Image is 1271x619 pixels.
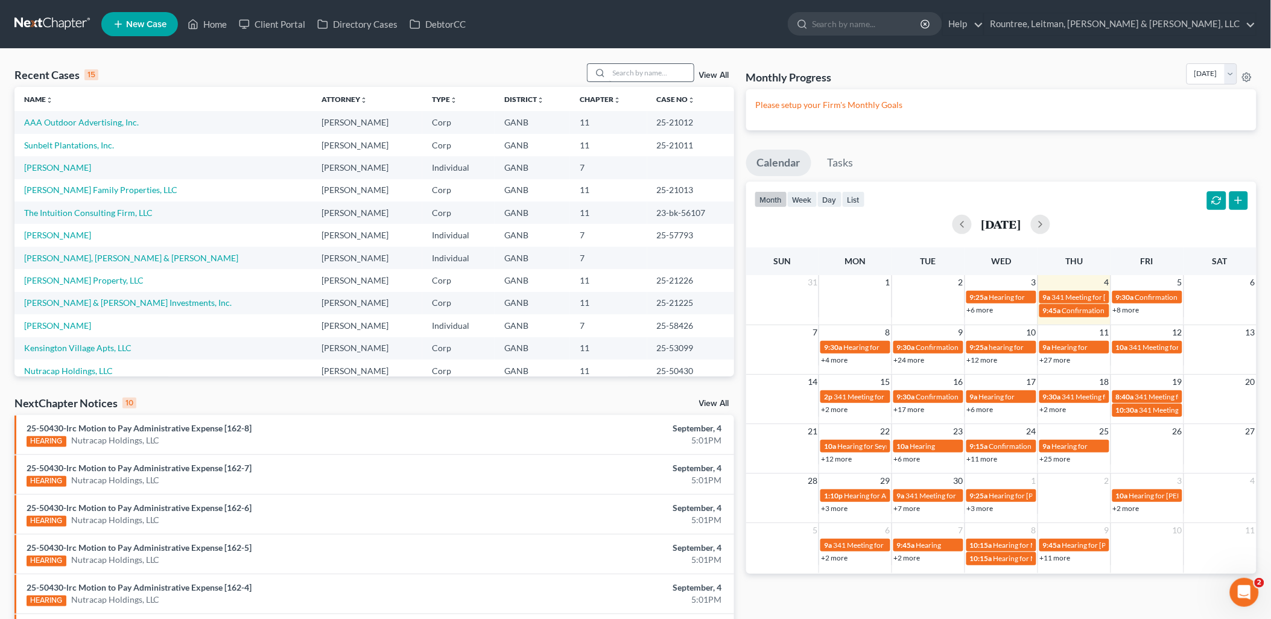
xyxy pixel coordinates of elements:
span: 16 [952,375,965,389]
span: 341 Meeting for [833,541,884,550]
span: Hearing for Seyria [PERSON_NAME] and [PERSON_NAME] [837,442,1023,451]
span: 10:30a [1116,405,1138,414]
a: View All [699,71,729,80]
td: [PERSON_NAME] [312,247,422,269]
span: 24 [1025,424,1038,439]
span: 2 [1255,578,1264,588]
span: New Case [126,20,166,29]
a: Nutracap Holdings, LLC [71,594,160,606]
a: 25-50430-lrc Motion to Pay Administrative Expense [162-7] [27,463,252,473]
a: +8 more [1113,305,1139,314]
a: [PERSON_NAME] Family Properties, LLC [24,185,177,195]
span: 9a [824,541,832,550]
td: 25-21225 [647,292,734,314]
span: 31 [807,275,819,290]
div: September, 4 [498,542,722,554]
span: 9:25a [970,343,988,352]
td: GANB [495,247,570,269]
span: 10 [1171,523,1184,538]
td: Individual [422,314,495,337]
td: Corp [422,337,495,360]
div: 15 [84,69,98,80]
span: Mon [845,256,866,266]
td: Corp [422,292,495,314]
a: Rountree, Leitman, [PERSON_NAME] & [PERSON_NAME], LLC [984,13,1256,35]
td: 7 [570,224,647,246]
a: Sunbelt Plantations, Inc. [24,140,114,150]
span: 22 [880,424,892,439]
div: 5:01PM [498,434,722,446]
a: [PERSON_NAME] [24,162,91,173]
a: +2 more [821,553,848,562]
span: 26 [1171,424,1184,439]
i: unfold_more [361,97,368,104]
span: Hearing for [PERSON_NAME] [1062,541,1156,550]
td: [PERSON_NAME] [312,360,422,382]
a: Nutracap Holdings, LLC [71,434,160,446]
div: Recent Cases [14,68,98,82]
a: 25-50430-lrc Motion to Pay Administrative Expense [162-4] [27,582,252,592]
input: Search by name... [609,64,694,81]
a: +12 more [967,355,998,364]
span: Confirmation Hearing [989,442,1059,451]
a: +17 more [894,405,925,414]
a: +4 more [821,355,848,364]
a: Typeunfold_more [432,95,457,104]
a: +2 more [821,405,848,414]
span: Hearing for [PERSON_NAME] [1129,491,1223,500]
span: 30 [952,474,965,488]
div: HEARING [27,556,66,567]
span: 10:15a [970,554,992,563]
td: [PERSON_NAME] [312,224,422,246]
td: 11 [570,360,647,382]
a: Kensington Village Apts, LLC [24,343,132,353]
span: Hearing for [989,293,1025,302]
i: unfold_more [46,97,53,104]
td: Corp [422,360,495,382]
span: 9:15a [970,442,988,451]
span: 9:30a [897,392,915,401]
span: 11 [1098,325,1111,340]
i: unfold_more [688,97,696,104]
td: GANB [495,134,570,156]
span: Confirmation Hearing for [PERSON_NAME] [916,392,1054,401]
a: [PERSON_NAME] Property, LLC [24,275,144,285]
a: +3 more [967,504,994,513]
span: 7 [957,523,965,538]
a: Home [182,13,233,35]
span: 2 [957,275,965,290]
a: View All [699,399,729,408]
td: [PERSON_NAME] [312,292,422,314]
div: 10 [122,398,136,408]
span: Fri [1141,256,1153,266]
a: 25-50430-lrc Motion to Pay Administrative Expense [162-8] [27,423,252,433]
a: 25-50430-lrc Motion to Pay Administrative Expense [162-5] [27,542,252,553]
span: 341 Meeting for [PERSON_NAME] [1129,343,1238,352]
span: 3 [1176,474,1184,488]
span: 5 [1176,275,1184,290]
span: 1 [1030,474,1038,488]
a: Chapterunfold_more [580,95,621,104]
td: 11 [570,202,647,224]
a: [PERSON_NAME] & [PERSON_NAME] Investments, Inc. [24,297,232,308]
span: 9a [1043,442,1051,451]
td: 25-21226 [647,269,734,291]
a: [PERSON_NAME], [PERSON_NAME] & [PERSON_NAME] [24,253,238,263]
span: Thu [1065,256,1083,266]
td: [PERSON_NAME] [312,156,422,179]
span: 10 [1025,325,1038,340]
td: 11 [570,134,647,156]
span: Hearing for [979,392,1015,401]
span: hearing for [989,343,1024,352]
td: 25-58426 [647,314,734,337]
a: +3 more [821,504,848,513]
span: 9a [897,491,905,500]
span: Tue [921,256,936,266]
span: 10a [1116,491,1128,500]
td: 11 [570,337,647,360]
span: 10:15a [970,541,992,550]
span: Sun [774,256,791,266]
td: [PERSON_NAME] [312,337,422,360]
td: 25-21013 [647,179,734,202]
span: 15 [880,375,892,389]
